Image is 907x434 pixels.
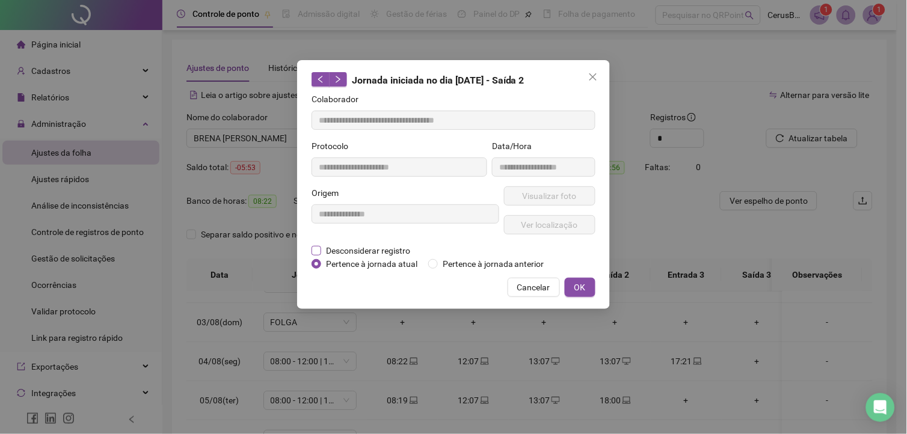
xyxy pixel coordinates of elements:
[504,186,595,206] button: Visualizar foto
[574,281,586,294] span: OK
[492,139,540,153] label: Data/Hora
[583,67,603,87] button: Close
[312,93,366,106] label: Colaborador
[321,244,415,257] span: Desconsiderar registro
[312,72,595,88] div: Jornada iniciada no dia [DATE] - Saída 2
[504,215,595,234] button: Ver localização
[866,393,895,422] div: Open Intercom Messenger
[438,257,549,270] span: Pertence à jornada anterior
[508,278,560,297] button: Cancelar
[312,139,356,153] label: Protocolo
[321,257,422,270] span: Pertence à jornada atual
[334,75,342,84] span: right
[316,75,325,84] span: left
[588,72,598,82] span: close
[329,72,347,87] button: right
[565,278,595,297] button: OK
[312,72,330,87] button: left
[312,186,346,200] label: Origem
[517,281,550,294] span: Cancelar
